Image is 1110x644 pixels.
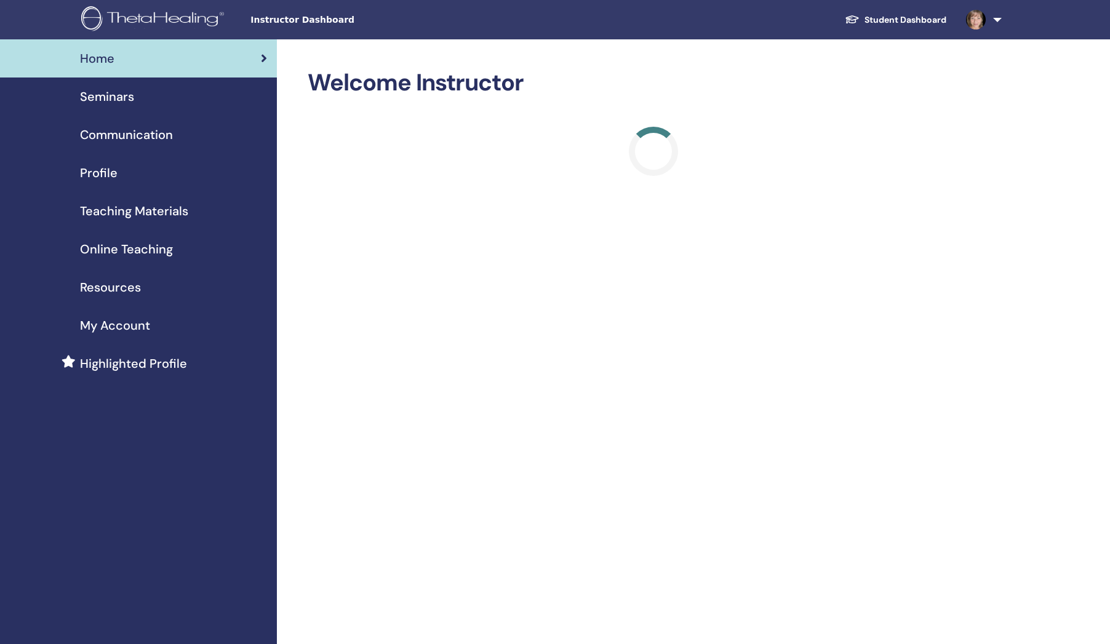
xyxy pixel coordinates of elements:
img: graduation-cap-white.svg [845,14,860,25]
a: Student Dashboard [835,9,956,31]
img: default.jpg [966,10,986,30]
span: Resources [80,278,141,296]
span: Seminars [80,87,134,106]
span: Highlighted Profile [80,354,187,373]
span: Profile [80,164,118,182]
span: Online Teaching [80,240,173,258]
span: Instructor Dashboard [250,14,435,26]
h2: Welcome Instructor [308,69,999,97]
span: Communication [80,125,173,144]
span: Teaching Materials [80,202,188,220]
span: Home [80,49,114,68]
span: My Account [80,316,150,335]
img: logo.png [81,6,228,34]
